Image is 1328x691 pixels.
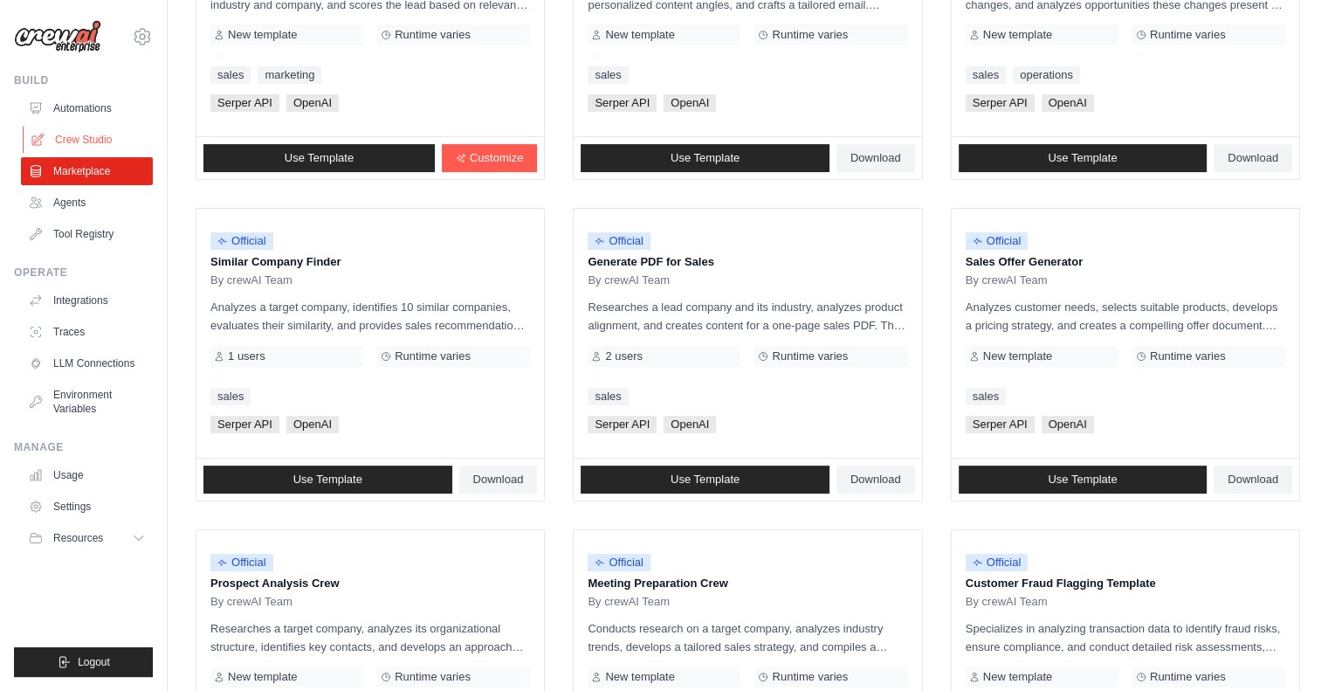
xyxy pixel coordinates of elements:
span: Serper API [588,416,657,433]
a: Use Template [203,144,435,172]
span: New template [983,28,1052,42]
a: Use Template [203,466,452,494]
span: OpenAI [1042,94,1094,112]
span: By crewAI Team [210,595,292,609]
p: Researches a target company, analyzes its organizational structure, identifies key contacts, and ... [210,619,530,656]
div: Manage [14,440,153,454]
span: Use Template [671,151,740,165]
a: Download [836,144,915,172]
a: Download [1214,144,1292,172]
span: Download [473,473,524,487]
a: Use Template [581,144,829,172]
a: sales [588,388,628,405]
span: Serper API [966,94,1035,112]
span: OpenAI [286,94,339,112]
a: LLM Connections [21,349,153,377]
span: Runtime varies [1150,670,1226,684]
span: Official [588,232,650,250]
span: New template [983,349,1052,363]
span: Serper API [210,94,279,112]
span: Official [966,554,1029,571]
a: sales [966,388,1006,405]
a: Crew Studio [23,126,155,154]
p: Sales Offer Generator [966,253,1285,271]
a: sales [210,66,251,84]
span: New template [605,670,674,684]
span: Serper API [210,416,279,433]
span: Download [850,473,901,487]
span: By crewAI Team [966,595,1048,609]
span: By crewAI Team [588,273,670,287]
span: Use Template [1048,473,1117,487]
a: Use Template [959,144,1208,172]
span: Customize [470,151,523,165]
span: Runtime varies [395,670,471,684]
p: Analyzes customer needs, selects suitable products, develops a pricing strategy, and creates a co... [966,298,1285,335]
a: sales [966,66,1006,84]
span: Use Template [1048,151,1117,165]
span: Runtime varies [772,349,848,363]
p: Researches a lead company and its industry, analyzes product alignment, and creates content for a... [588,298,907,335]
a: Integrations [21,287,153,314]
span: Official [588,554,650,571]
span: Resources [53,531,103,545]
span: Use Template [671,473,740,487]
span: By crewAI Team [588,595,670,609]
a: Download [836,466,915,494]
span: Runtime varies [395,28,471,42]
span: OpenAI [286,416,339,433]
a: Download [459,466,538,494]
span: Logout [78,655,110,669]
span: Download [1228,151,1278,165]
p: Prospect Analysis Crew [210,575,530,592]
a: marketing [258,66,321,84]
span: Official [966,232,1029,250]
span: 1 users [228,349,265,363]
span: Runtime varies [1150,28,1226,42]
p: Analyzes a target company, identifies 10 similar companies, evaluates their similarity, and provi... [210,298,530,335]
span: New template [605,28,674,42]
span: New template [228,28,297,42]
div: Build [14,73,153,87]
span: Download [1228,473,1278,487]
button: Logout [14,647,153,677]
img: Logo [14,20,101,53]
div: Operate [14,266,153,280]
span: Serper API [588,94,657,112]
a: Use Template [581,466,829,494]
button: Resources [21,524,153,552]
span: Official [210,232,273,250]
span: OpenAI [1042,416,1094,433]
a: Environment Variables [21,381,153,423]
span: OpenAI [664,416,716,433]
a: operations [1013,66,1080,84]
a: Usage [21,461,153,489]
p: Generate PDF for Sales [588,253,907,271]
a: Traces [21,318,153,346]
span: Official [210,554,273,571]
span: By crewAI Team [210,273,292,287]
span: Runtime varies [772,28,848,42]
a: Customize [442,144,537,172]
a: Use Template [959,466,1208,494]
a: Automations [21,94,153,122]
p: Similar Company Finder [210,253,530,271]
span: Use Template [293,473,362,487]
span: Runtime varies [395,349,471,363]
span: Serper API [966,416,1035,433]
a: sales [210,388,251,405]
a: Download [1214,466,1292,494]
span: Runtime varies [772,670,848,684]
span: OpenAI [664,94,716,112]
a: Tool Registry [21,220,153,248]
p: Specializes in analyzing transaction data to identify fraud risks, ensure compliance, and conduct... [966,619,1285,656]
a: Marketplace [21,157,153,185]
span: Use Template [285,151,354,165]
a: Agents [21,189,153,217]
a: Settings [21,493,153,521]
span: New template [983,670,1052,684]
p: Customer Fraud Flagging Template [966,575,1285,592]
span: 2 users [605,349,643,363]
span: Runtime varies [1150,349,1226,363]
span: New template [228,670,297,684]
